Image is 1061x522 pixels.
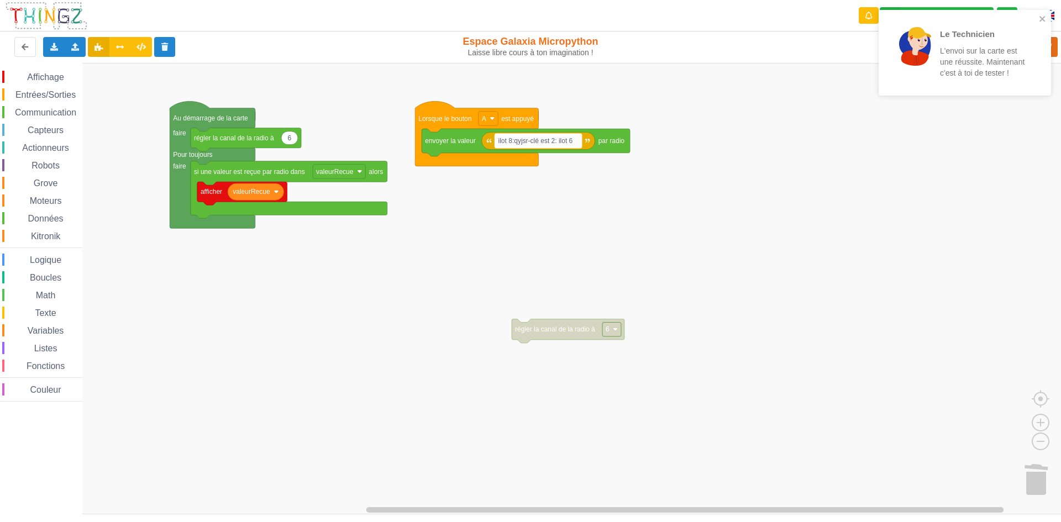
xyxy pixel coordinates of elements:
span: Couleur [29,385,63,394]
text: est appuyé [501,114,534,122]
span: Affichage [25,72,65,82]
text: régler la canal de la radio à [515,325,595,333]
span: Grove [32,178,60,188]
text: 6 [606,325,610,333]
text: Lorsque le bouton [418,114,471,122]
text: ilot 8:qyjsr-clé est 2: ilot 6 [498,137,573,145]
span: Capteurs [26,125,65,135]
text: par radio [598,137,625,145]
span: Logique [28,255,63,265]
text: valeurRecue [233,188,270,196]
text: régler la canal de la radio à [194,134,274,142]
span: Boucles [28,273,63,282]
span: Communication [13,108,78,117]
span: Entrées/Sorties [14,90,77,99]
span: Fonctions [25,361,66,371]
span: Données [27,214,65,223]
button: close [1039,14,1047,25]
span: Robots [30,161,61,170]
span: Moteurs [28,196,64,205]
span: Actionneurs [20,143,71,152]
div: Laisse libre cours à ton imagination ! [438,48,623,57]
p: L'envoi sur la carte est une réussite. Maintenant c'est à toi de tester ! [940,45,1026,78]
span: Kitronik [29,231,62,241]
text: 6 [288,134,292,142]
text: A [482,114,486,122]
text: envoyer la valeur [425,137,475,145]
text: si une valeur est reçue par radio dans [194,167,305,175]
text: afficher [201,188,222,196]
img: thingz_logo.png [5,1,88,30]
text: valeurRecue [316,167,354,175]
span: Texte [33,308,57,318]
span: Math [34,291,57,300]
text: faire [173,129,186,137]
p: Le Technicien [940,28,1026,40]
div: Ta base fonctionne bien ! [880,7,994,24]
text: Au démarrage de la carte [173,114,248,122]
text: faire [173,162,186,170]
div: Espace Galaxia Micropython [438,35,623,57]
text: alors [369,167,383,175]
span: Listes [33,344,59,353]
span: Variables [26,326,66,335]
text: Pour toujours [173,151,212,159]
